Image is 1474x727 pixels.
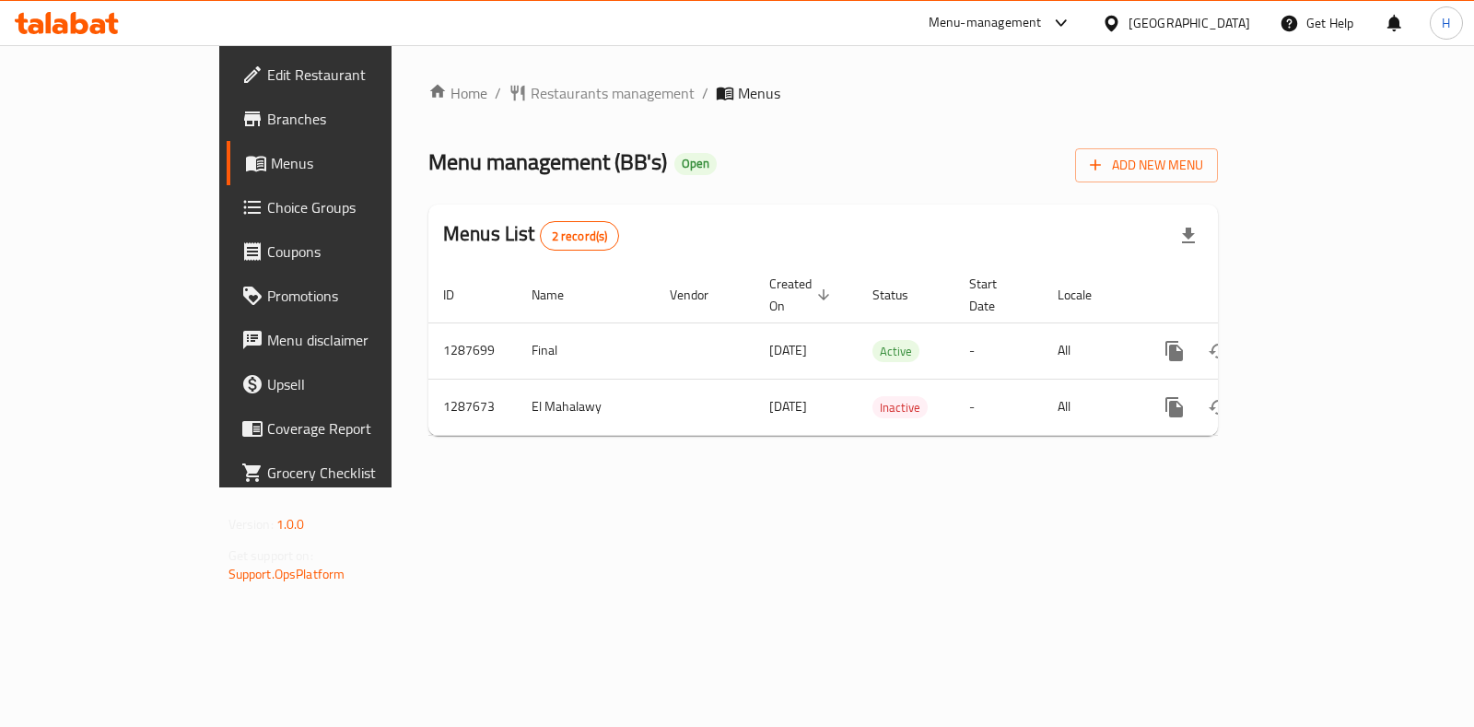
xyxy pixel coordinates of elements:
[954,322,1043,379] td: -
[267,196,450,218] span: Choice Groups
[1075,148,1218,182] button: Add New Menu
[517,322,655,379] td: Final
[1197,329,1241,373] button: Change Status
[1090,154,1203,177] span: Add New Menu
[769,394,807,418] span: [DATE]
[1152,329,1197,373] button: more
[267,108,450,130] span: Branches
[517,379,655,435] td: El Mahalawy
[267,462,450,484] span: Grocery Checklist
[227,406,465,451] a: Coverage Report
[227,451,465,495] a: Grocery Checklist
[1058,284,1116,306] span: Locale
[1197,385,1241,429] button: Change Status
[267,285,450,307] span: Promotions
[271,152,450,174] span: Menus
[267,329,450,351] span: Menu disclaimer
[428,82,1218,104] nav: breadcrumb
[227,274,465,318] a: Promotions
[495,82,501,104] li: /
[228,544,313,568] span: Get support on:
[541,228,619,245] span: 2 record(s)
[738,82,780,104] span: Menus
[769,338,807,362] span: [DATE]
[532,284,588,306] span: Name
[872,397,928,418] span: Inactive
[531,82,695,104] span: Restaurants management
[872,284,932,306] span: Status
[227,318,465,362] a: Menu disclaimer
[428,379,517,435] td: 1287673
[1152,385,1197,429] button: more
[674,153,717,175] div: Open
[1043,322,1138,379] td: All
[428,267,1344,436] table: enhanced table
[929,12,1042,34] div: Menu-management
[428,322,517,379] td: 1287699
[540,221,620,251] div: Total records count
[227,141,465,185] a: Menus
[674,156,717,171] span: Open
[769,273,836,317] span: Created On
[227,185,465,229] a: Choice Groups
[670,284,732,306] span: Vendor
[428,141,667,182] span: Menu management ( BB's )
[267,417,450,440] span: Coverage Report
[1442,13,1450,33] span: H
[267,64,450,86] span: Edit Restaurant
[267,373,450,395] span: Upsell
[227,362,465,406] a: Upsell
[954,379,1043,435] td: -
[702,82,708,104] li: /
[509,82,695,104] a: Restaurants management
[1166,214,1211,258] div: Export file
[443,284,478,306] span: ID
[443,220,619,251] h2: Menus List
[228,562,345,586] a: Support.OpsPlatform
[227,53,465,97] a: Edit Restaurant
[267,240,450,263] span: Coupons
[228,512,274,536] span: Version:
[1129,13,1250,33] div: [GEOGRAPHIC_DATA]
[872,340,919,362] div: Active
[872,341,919,362] span: Active
[872,396,928,418] div: Inactive
[227,97,465,141] a: Branches
[276,512,305,536] span: 1.0.0
[1138,267,1344,323] th: Actions
[1043,379,1138,435] td: All
[227,229,465,274] a: Coupons
[969,273,1021,317] span: Start Date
